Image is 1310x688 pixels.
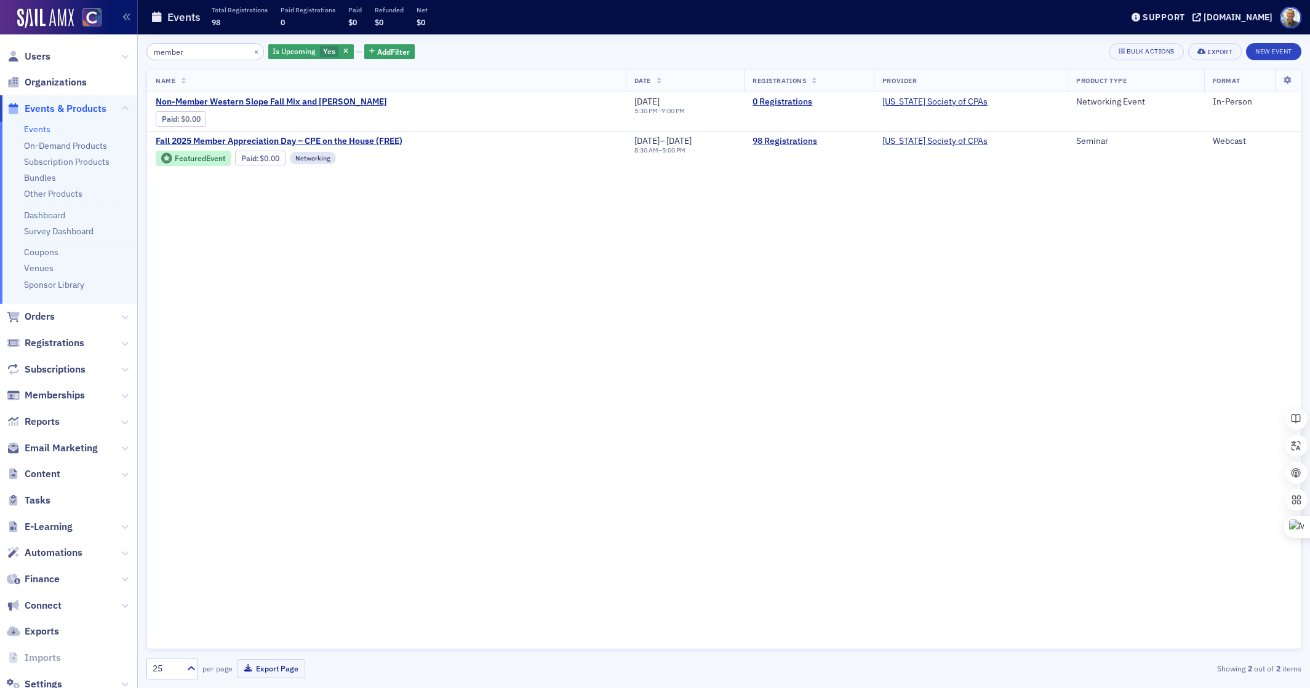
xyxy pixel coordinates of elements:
a: Email Marketing [7,441,98,455]
span: Organizations [25,76,87,89]
a: Events & Products [7,102,106,116]
a: Subscription Products [24,156,110,167]
button: Export [1188,43,1242,60]
span: Automations [25,546,82,559]
a: Paid [241,154,257,163]
span: Subscriptions [25,363,86,376]
a: Registrations [7,336,84,350]
span: Name [156,76,175,85]
label: per page [202,663,233,674]
a: Exports [7,625,59,638]
a: Survey Dashboard [24,226,94,237]
span: Exports [25,625,59,638]
span: : [241,154,260,163]
span: Finance [25,572,60,586]
a: Sponsor Library [24,279,84,290]
div: Networking Event [1076,97,1196,108]
span: Users [25,50,50,63]
span: 0 [281,17,285,27]
span: Content [25,467,60,481]
div: Paid: 100 - $0 [235,151,286,165]
span: $0 [348,17,357,27]
span: Non-Member Western Slope Fall Mix and Mingle [156,97,387,108]
span: Registrations [753,76,806,85]
div: Featured Event [175,155,225,162]
div: Featured Event [156,151,231,166]
a: Dashboard [24,210,65,221]
a: Subscriptions [7,363,86,376]
h1: Events [167,10,201,25]
a: Organizations [7,76,87,89]
span: Profile [1280,7,1301,28]
img: SailAMX [17,9,74,28]
p: Total Registrations [212,6,268,14]
div: Seminar [1076,136,1196,147]
div: Paid: 1 - $0 [156,111,206,126]
div: – [634,146,692,154]
span: Reports [25,415,60,429]
button: New Event [1246,43,1301,60]
input: Search… [146,43,264,60]
time: 8:30 AM [634,146,658,154]
span: 98 [212,17,220,27]
span: Registrations [25,336,84,350]
span: Fall 2025 Member Appreciation Day – CPE on the House (FREE) [156,136,402,147]
span: Format [1213,76,1240,85]
a: [US_STATE] Society of CPAs [882,136,988,147]
div: Showing out of items [925,663,1301,674]
span: Imports [25,651,61,665]
span: Is Upcoming [273,46,316,56]
strong: 2 [1245,663,1254,674]
a: Finance [7,572,60,586]
a: Other Products [24,188,82,199]
span: $0.00 [260,154,279,163]
strong: 2 [1274,663,1282,674]
p: Net [417,6,428,14]
span: Colorado Society of CPAs [882,136,988,147]
span: $0 [417,17,425,27]
a: [US_STATE] Society of CPAs [882,97,988,108]
div: Support [1143,12,1185,23]
button: AddFilter [364,44,415,60]
span: Date [634,76,651,85]
a: E-Learning [7,520,73,534]
p: Paid Registrations [281,6,335,14]
span: Yes [323,46,335,56]
span: : [162,114,181,124]
p: Paid [348,6,362,14]
div: Networking [290,152,336,164]
span: E-Learning [25,520,73,534]
a: Users [7,50,50,63]
a: Fall 2025 Member Appreciation Day – CPE on the House (FREE) [156,136,441,147]
time: 5:00 PM [662,146,685,154]
time: 7:00 PM [661,106,685,115]
a: View Homepage [74,8,102,29]
a: On-Demand Products [24,140,107,151]
a: 98 Registrations [753,136,865,147]
a: New Event [1246,45,1301,56]
a: Tasks [7,494,50,507]
button: [DOMAIN_NAME] [1192,13,1277,22]
span: $0.00 [181,114,201,124]
a: Coupons [24,247,58,258]
a: Imports [7,651,61,665]
span: [DATE] [634,135,660,146]
button: Export Page [237,659,305,678]
a: Bundles [24,172,56,183]
span: Orders [25,310,55,323]
a: Content [7,467,60,481]
span: [DATE] [634,96,660,107]
button: × [251,45,262,57]
span: Add Filter [377,46,410,57]
div: Bulk Actions [1127,48,1175,55]
a: Connect [7,599,62,612]
div: – [634,107,685,115]
a: 0 Registrations [753,97,865,108]
span: Events & Products [25,102,106,116]
span: [DATE] [666,135,692,146]
a: Memberships [7,389,85,402]
span: $0 [375,17,383,27]
button: Bulk Actions [1109,43,1184,60]
a: Automations [7,546,82,559]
